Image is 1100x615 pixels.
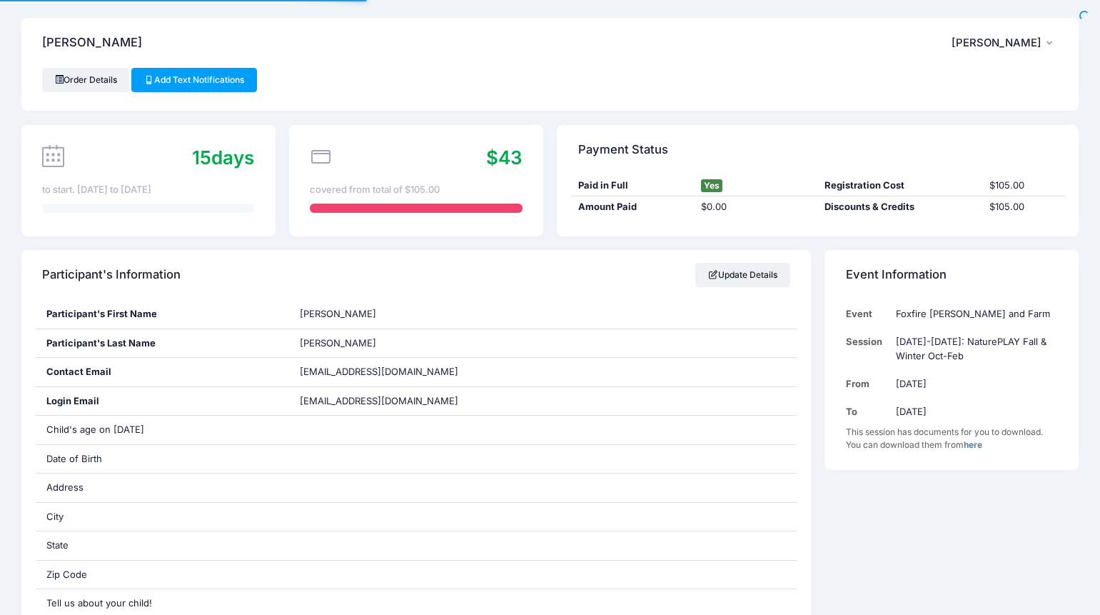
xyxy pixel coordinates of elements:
a: Add Text Notifications [131,68,257,92]
div: $105.00 [982,179,1064,193]
td: Event [846,300,889,328]
span: 15 [192,146,211,169]
div: $105.00 [982,200,1064,214]
div: Paid in Full [571,179,695,193]
a: Order Details [42,68,129,92]
button: [PERSON_NAME] [952,26,1058,59]
td: To [846,398,889,426]
div: Amount Paid [571,200,695,214]
span: [EMAIL_ADDRESS][DOMAIN_NAME] [300,366,458,377]
div: Contact Email [36,358,290,386]
div: Registration Cost [818,179,983,193]
div: Child's age on [DATE] [36,416,290,444]
div: $0.00 [695,200,818,214]
div: This session has documents for you to download. You can download them from [846,426,1058,451]
div: days [192,144,254,171]
span: Yes [701,179,722,192]
div: Address [36,474,290,502]
div: Date of Birth [36,445,290,474]
div: City [36,503,290,531]
h4: [PERSON_NAME] [42,23,142,64]
div: to start. [DATE] to [DATE] [42,183,254,197]
h4: Participant's Information [42,255,181,296]
div: State [36,531,290,560]
h4: Event Information [846,255,947,296]
td: [DATE]-[DATE]: NaturePLAY Fall & Winter Oct-Feb [889,328,1057,370]
div: Participant's Last Name [36,329,290,358]
a: here [964,439,982,450]
td: Foxfire [PERSON_NAME] and Farm [889,300,1057,328]
span: [EMAIL_ADDRESS][DOMAIN_NAME] [300,394,478,409]
div: Zip Code [36,561,290,589]
span: $43 [486,146,523,169]
span: [PERSON_NAME] [300,308,376,319]
h4: Payment Status [578,129,668,170]
td: [DATE] [889,370,1057,398]
div: Discounts & Credits [818,200,983,214]
div: Participant's First Name [36,300,290,329]
span: [PERSON_NAME] [300,337,376,349]
td: Session [846,328,889,370]
td: From [846,370,889,398]
td: [DATE] [889,398,1057,426]
a: Update Details [695,263,790,287]
div: covered from total of $105.00 [310,183,522,197]
span: [PERSON_NAME] [952,36,1041,49]
div: Login Email [36,387,290,416]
